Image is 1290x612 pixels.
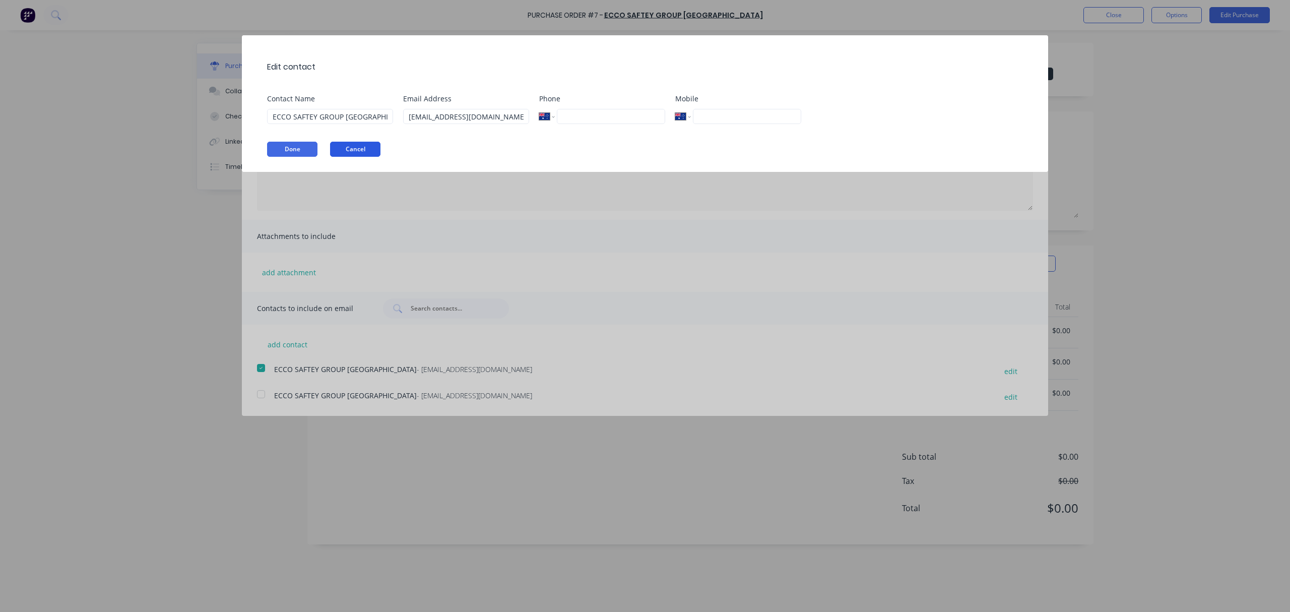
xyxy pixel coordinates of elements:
[267,142,317,157] button: Done
[539,93,665,104] label: Phone
[675,93,801,104] label: Mobile
[267,61,315,73] div: Edit contact
[267,93,393,104] label: Contact Name
[403,93,529,104] label: Email Address
[330,142,380,157] button: Cancel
